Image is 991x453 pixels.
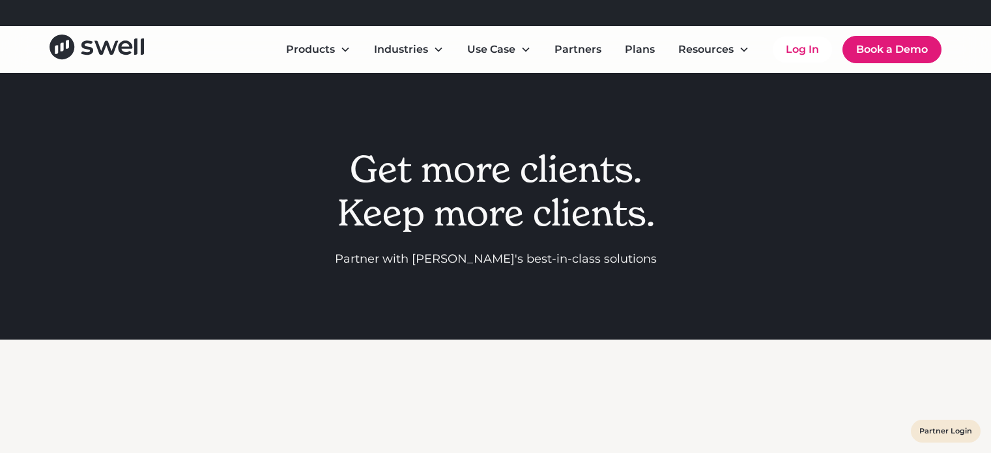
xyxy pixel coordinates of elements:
a: Book a Demo [842,36,941,63]
a: Plans [614,37,665,63]
div: Products [276,37,361,63]
a: Partners [544,37,612,63]
div: Industries [374,42,428,57]
a: Partner Login [919,423,972,439]
a: home [50,35,144,64]
p: Partner with [PERSON_NAME]'s best-in-class solutions [335,250,657,268]
div: Resources [668,37,760,63]
div: Use Case [467,42,515,57]
div: Use Case [457,37,541,63]
div: Industries [364,37,454,63]
a: Log In [773,37,832,63]
div: Products [286,42,335,57]
div: Resources [678,42,734,57]
h1: Get more clients. Keep more clients. [335,147,657,235]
